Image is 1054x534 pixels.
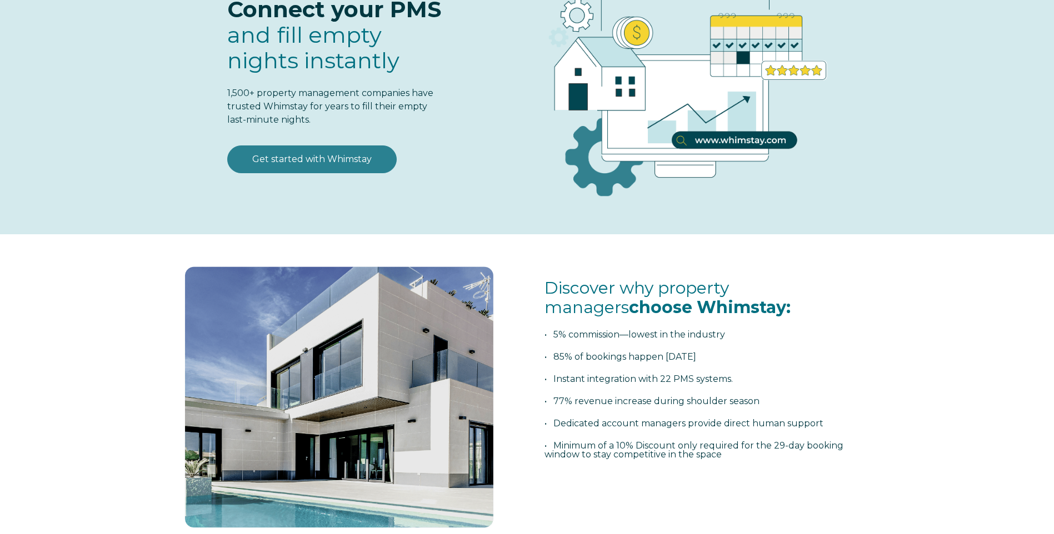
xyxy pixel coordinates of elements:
a: Get started with Whimstay [227,145,397,173]
span: Discover why property managers [545,278,791,318]
span: fill empty nights instantly [227,21,399,74]
span: 1,500+ property management companies have trusted Whimstay for years to fill their empty last-min... [227,88,433,125]
span: choose Whimstay: [629,297,791,318]
span: • 85% of bookings happen [DATE] [545,351,696,362]
span: and [227,21,399,74]
span: • 77% revenue increase during shoulder season [545,396,760,406]
span: • 5% commission—lowest in the industry [545,329,725,340]
span: • Instant integration with 22 PMS systems. [545,374,733,384]
span: • Minimum of a 10% Discount only required for the 29-day booking window to stay competitive in th... [545,440,843,460]
span: • Dedicated account managers provide direct human support [545,418,823,429]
